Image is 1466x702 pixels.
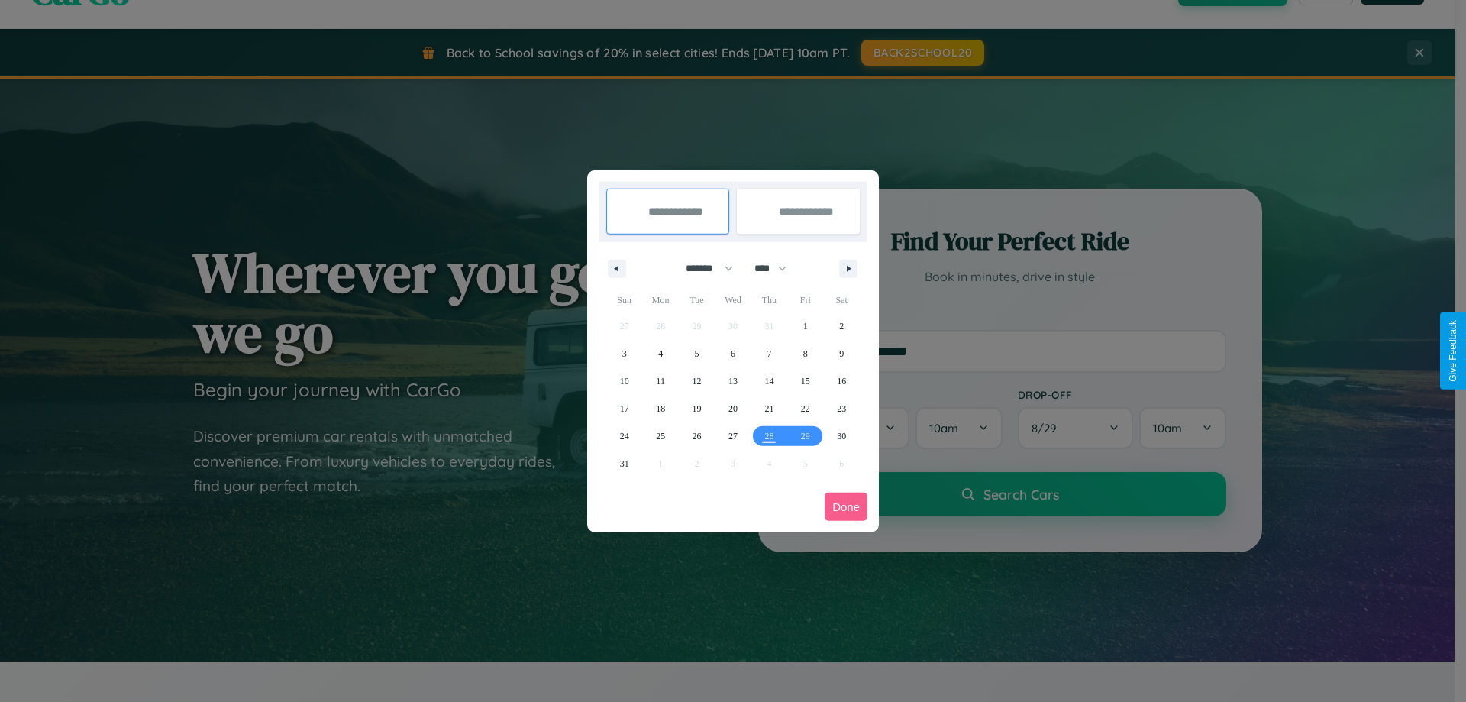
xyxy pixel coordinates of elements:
button: 17 [606,395,642,422]
span: 17 [620,395,629,422]
span: 19 [693,395,702,422]
span: 20 [728,395,738,422]
span: 25 [656,422,665,450]
span: 11 [656,367,665,395]
button: 11 [642,367,678,395]
div: Give Feedback [1448,320,1458,382]
span: 18 [656,395,665,422]
span: Sat [824,288,860,312]
span: 6 [731,340,735,367]
button: 5 [679,340,715,367]
span: 29 [801,422,810,450]
button: 6 [715,340,751,367]
button: 28 [751,422,787,450]
button: 20 [715,395,751,422]
button: 2 [824,312,860,340]
span: 14 [764,367,773,395]
span: Thu [751,288,787,312]
span: 5 [695,340,699,367]
span: 3 [622,340,627,367]
span: 22 [801,395,810,422]
span: 2 [839,312,844,340]
span: 8 [803,340,808,367]
span: Mon [642,288,678,312]
button: 3 [606,340,642,367]
button: 16 [824,367,860,395]
button: 15 [787,367,823,395]
span: 4 [658,340,663,367]
button: 22 [787,395,823,422]
button: Done [825,493,867,521]
button: 1 [787,312,823,340]
span: 28 [764,422,773,450]
button: 10 [606,367,642,395]
button: 23 [824,395,860,422]
button: 21 [751,395,787,422]
span: Fri [787,288,823,312]
span: 7 [767,340,771,367]
span: 21 [764,395,773,422]
span: 23 [837,395,846,422]
button: 31 [606,450,642,477]
button: 8 [787,340,823,367]
span: 30 [837,422,846,450]
button: 24 [606,422,642,450]
button: 13 [715,367,751,395]
button: 27 [715,422,751,450]
button: 9 [824,340,860,367]
span: 12 [693,367,702,395]
span: Wed [715,288,751,312]
span: 26 [693,422,702,450]
span: 31 [620,450,629,477]
button: 14 [751,367,787,395]
span: 1 [803,312,808,340]
span: 9 [839,340,844,367]
button: 19 [679,395,715,422]
button: 25 [642,422,678,450]
span: 27 [728,422,738,450]
button: 12 [679,367,715,395]
button: 29 [787,422,823,450]
button: 30 [824,422,860,450]
span: Tue [679,288,715,312]
button: 26 [679,422,715,450]
button: 4 [642,340,678,367]
button: 7 [751,340,787,367]
span: 24 [620,422,629,450]
span: Sun [606,288,642,312]
span: 16 [837,367,846,395]
span: 15 [801,367,810,395]
button: 18 [642,395,678,422]
span: 10 [620,367,629,395]
span: 13 [728,367,738,395]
